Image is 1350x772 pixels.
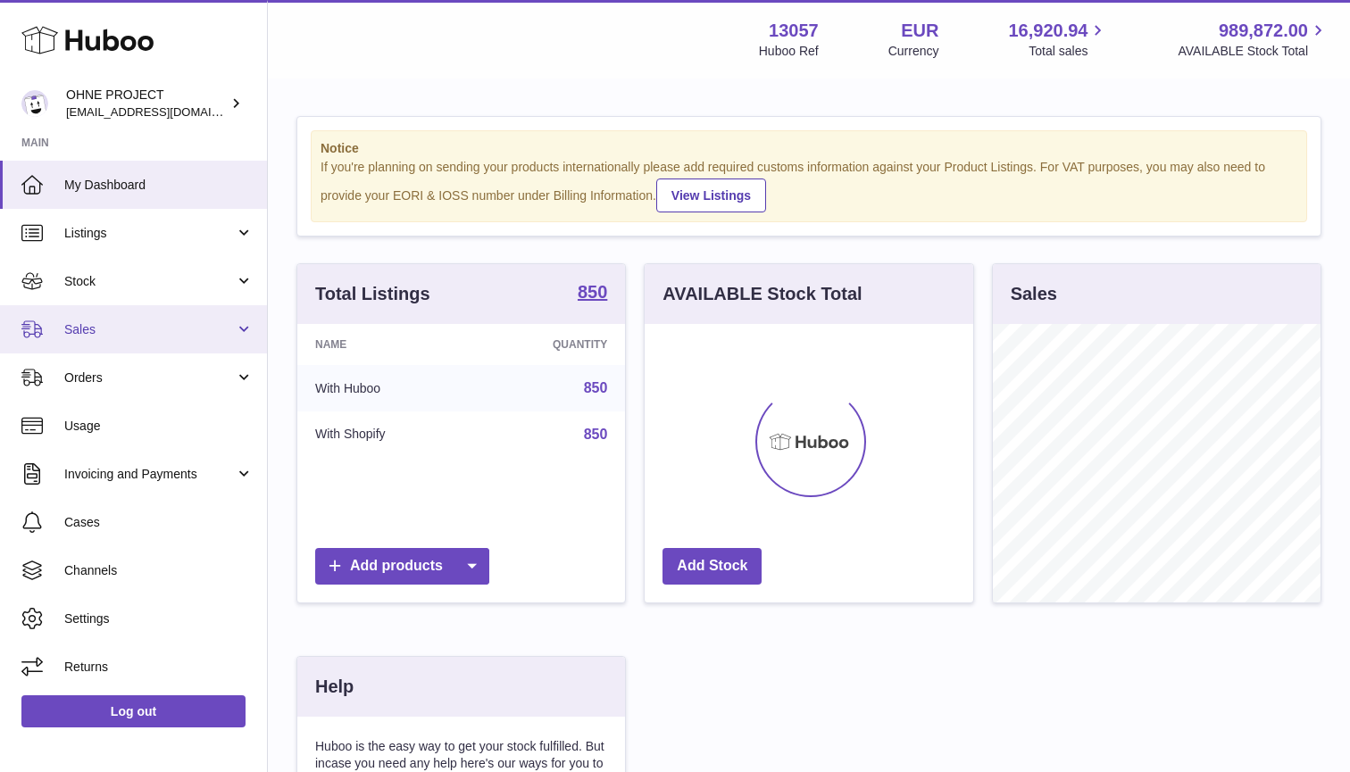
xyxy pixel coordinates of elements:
[584,380,608,395] a: 850
[21,90,48,117] img: support@ohneproject.com
[297,324,474,365] th: Name
[1008,19,1087,43] span: 16,920.94
[64,659,254,676] span: Returns
[901,19,938,43] strong: EUR
[315,675,354,699] h3: Help
[66,87,227,120] div: OHNE PROJECT
[662,282,862,306] h3: AVAILABLE Stock Total
[1178,43,1329,60] span: AVAILABLE Stock Total
[315,548,489,585] a: Add products
[321,159,1297,212] div: If you're planning on sending your products internationally please add required customs informati...
[315,282,430,306] h3: Total Listings
[64,466,235,483] span: Invoicing and Payments
[64,418,254,435] span: Usage
[64,225,235,242] span: Listings
[64,321,235,338] span: Sales
[64,369,235,386] span: Orders
[66,104,262,119] span: [EMAIL_ADDRESS][DOMAIN_NAME]
[888,43,939,60] div: Currency
[1011,282,1057,306] h3: Sales
[656,178,766,212] a: View Listings
[1178,19,1329,60] a: 989,872.00 AVAILABLE Stock Total
[584,427,608,442] a: 850
[64,273,235,290] span: Stock
[21,695,246,727] a: Log out
[297,365,474,411] td: With Huboo
[1029,43,1108,60] span: Total sales
[64,177,254,194] span: My Dashboard
[64,562,254,579] span: Channels
[769,19,819,43] strong: 13057
[578,283,607,301] strong: 850
[297,411,474,458] td: With Shopify
[64,514,254,531] span: Cases
[1008,19,1108,60] a: 16,920.94 Total sales
[662,548,762,585] a: Add Stock
[759,43,819,60] div: Huboo Ref
[321,140,1297,157] strong: Notice
[474,324,625,365] th: Quantity
[578,283,607,304] a: 850
[64,610,254,627] span: Settings
[1219,19,1308,43] span: 989,872.00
